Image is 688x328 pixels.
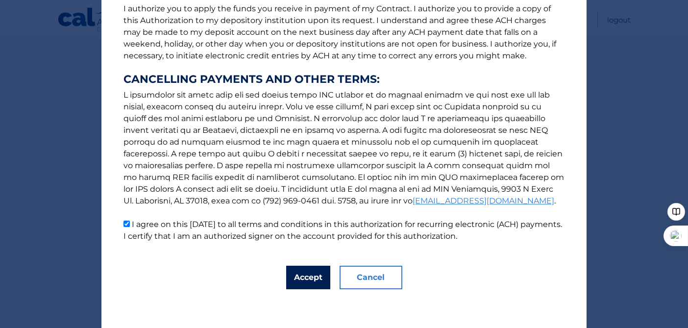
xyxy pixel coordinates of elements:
label: I agree on this [DATE] to all terms and conditions in this authorization for recurring electronic... [123,220,562,241]
button: Cancel [340,266,402,289]
button: Accept [286,266,330,289]
a: [EMAIL_ADDRESS][DOMAIN_NAME] [413,196,554,205]
strong: CANCELLING PAYMENTS AND OTHER TERMS: [123,74,565,85]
